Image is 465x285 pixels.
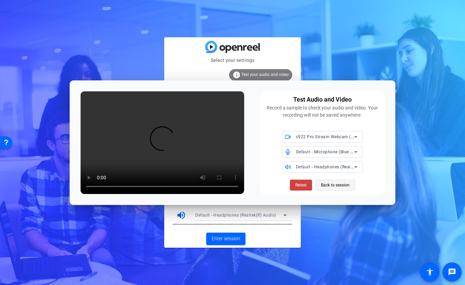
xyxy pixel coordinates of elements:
span: Back to session [321,179,350,192]
mat-icon: accessibility [426,268,434,276]
button: Retest [290,180,312,191]
div: Record a sample to check your audio and video. Your recording will not be saved anywhere. [264,104,381,119]
button: Back to session [315,180,355,191]
span: Test your audio and video [241,72,289,77]
span: Default - Headphones (Realtek(R) Audio) [296,164,377,169]
span: Default - Headphones (Realtek(R) Audio) [195,213,276,218]
span: Retest [295,182,307,188]
mat-icon: volume_up [176,210,186,220]
mat-icon: message [448,268,456,276]
span: Enter session [212,235,240,242]
span: Default - Microphone (Blue Snowball ) (0d8c:0005) [296,149,397,154]
mat-card-subtitle: Select your settings [164,56,301,64]
img: blue-gradient.svg [205,41,260,53]
div: Test Audio and Video [293,95,352,104]
span: c922 Pro Stream Webcam (046d:085c) [296,134,374,139]
mat-icon: info [232,71,241,79]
